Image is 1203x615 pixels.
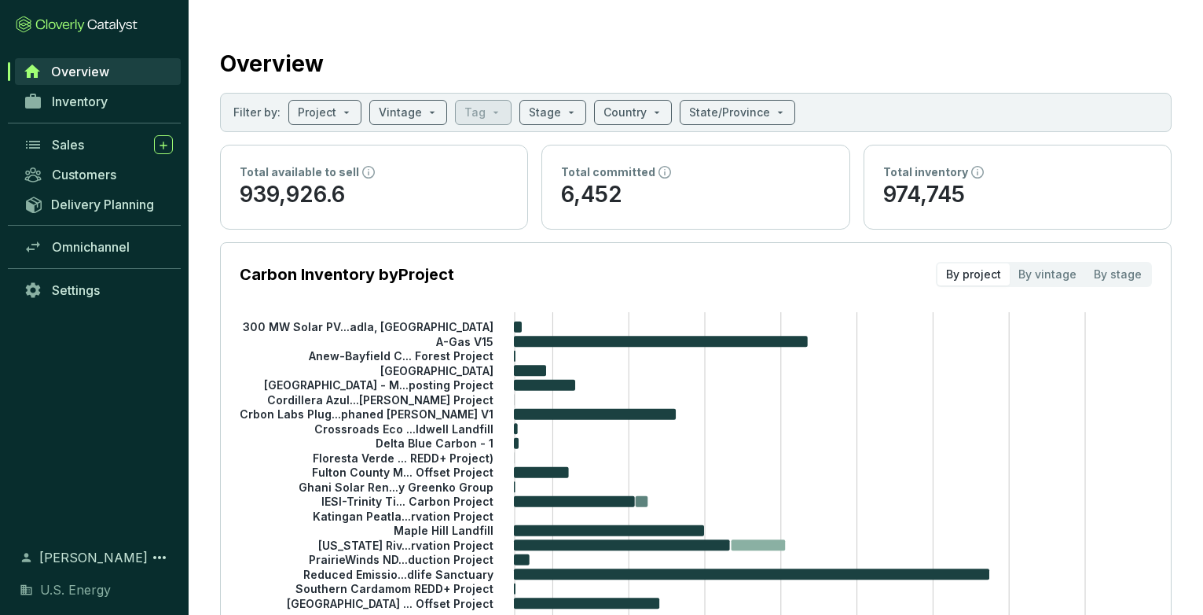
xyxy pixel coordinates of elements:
tspan: A-Gas V15 [435,335,493,348]
div: segmented control [936,262,1152,287]
p: Total available to sell [240,164,359,180]
tspan: Floresta Verde ... REDD+ Project) [313,451,493,465]
div: By project [937,263,1010,285]
tspan: [US_STATE] Riv...rvation Project [318,539,493,552]
span: Settings [52,282,100,298]
span: Customers [52,167,116,182]
tspan: Cordillera Azul...[PERSON_NAME] Project [267,393,493,407]
span: Omnichannel [52,239,130,255]
div: By vintage [1010,263,1085,285]
p: Total committed [561,164,655,180]
a: Customers [16,161,181,188]
tspan: Anew-Bayfield C... Forest Project [308,349,493,363]
tspan: Delta Blue Carbon - 1 [376,436,493,450]
p: 974,745 [883,180,1152,210]
tspan: [GEOGRAPHIC_DATA] - M...posting Project [264,378,493,392]
a: Sales [16,131,181,158]
tspan: Fulton County M... Offset Project [312,466,493,479]
tspan: Southern Cardamom REDD+ Project [295,582,493,595]
p: Carbon Inventory by Project [240,263,454,285]
span: Delivery Planning [51,197,154,212]
span: Sales [52,137,84,153]
span: Overview [51,64,109,79]
tspan: IESI-Trinity Ti... Carbon Project [321,495,493,508]
tspan: [GEOGRAPHIC_DATA] [380,364,493,377]
a: Overview [15,58,181,85]
a: Delivery Planning [16,191,181,217]
tspan: Crbon Labs Plug...phaned [PERSON_NAME] V1 [240,407,493,421]
a: Omnichannel [16,234,181,260]
p: Filter by: [233,105,281,120]
h2: Overview [220,47,324,80]
p: 939,926.6 [240,180,508,210]
a: Settings [16,277,181,304]
tspan: Maple Hill Landfill [394,524,493,537]
div: By stage [1085,263,1150,285]
span: Inventory [52,94,108,109]
a: Inventory [16,88,181,115]
tspan: Ghani Solar Ren...y Greenko Group [299,481,493,494]
p: Total inventory [883,164,968,180]
tspan: PrairieWinds ND...duction Project [309,553,493,566]
tspan: Reduced Emissio...dlife Sanctuary [303,568,493,581]
tspan: Katingan Peatla...rvation Project [313,510,493,523]
span: [PERSON_NAME] [39,548,148,567]
p: Tag [464,105,486,120]
tspan: 300 MW Solar PV...adla, [GEOGRAPHIC_DATA] [243,320,493,333]
span: U.S. Energy [40,580,111,599]
tspan: Crossroads Eco ...ldwell Landfill [314,422,493,436]
p: 6,452 [561,180,830,210]
tspan: [GEOGRAPHIC_DATA] ... Offset Project [287,597,493,610]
